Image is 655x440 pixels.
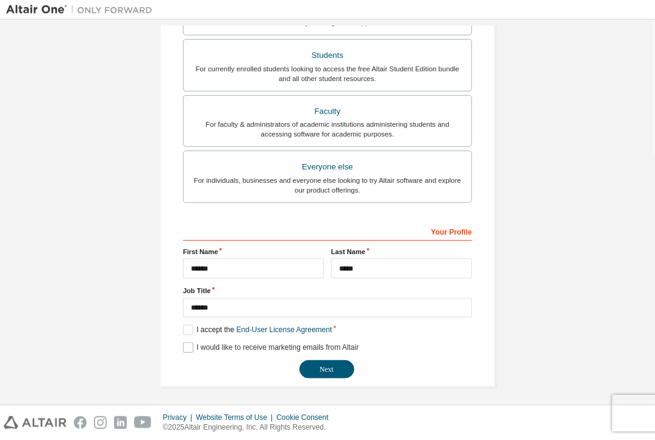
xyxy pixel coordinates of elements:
div: Privacy [163,413,196,422]
div: Your Profile [183,221,472,241]
img: altair_logo.svg [4,416,66,429]
button: Next [299,360,354,378]
a: End-User License Agreement [237,325,332,334]
img: Altair One [6,4,159,16]
label: First Name [183,247,324,257]
div: Faculty [191,103,464,120]
label: I would like to receive marketing emails from Altair [183,342,359,353]
img: instagram.svg [94,416,107,429]
div: Students [191,47,464,64]
div: Cookie Consent [276,413,335,422]
label: Last Name [331,247,472,257]
div: For individuals, businesses and everyone else looking to try Altair software and explore our prod... [191,176,464,195]
img: linkedin.svg [114,416,127,429]
div: For currently enrolled students looking to access the free Altair Student Edition bundle and all ... [191,64,464,83]
label: I accept the [183,325,332,335]
p: © 2025 Altair Engineering, Inc. All Rights Reserved. [163,422,336,433]
div: Everyone else [191,158,464,176]
div: Website Terms of Use [196,413,276,422]
img: facebook.svg [74,416,87,429]
label: Job Title [183,286,472,296]
img: youtube.svg [134,416,152,429]
div: For faculty & administrators of academic institutions administering students and accessing softwa... [191,119,464,139]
